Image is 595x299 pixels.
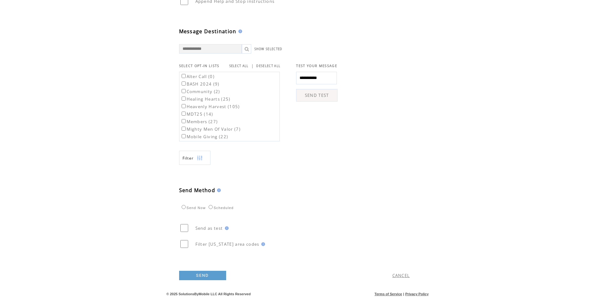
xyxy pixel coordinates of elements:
[223,226,229,230] img: help.gif
[296,89,337,102] a: SEND TEST
[296,64,337,68] span: TEST YOUR MESSAGE
[179,151,210,165] a: Filter
[259,242,265,246] img: help.gif
[179,271,226,280] a: SEND
[167,292,251,296] span: © 2025 SolutionsByMobile LLC All Rights Reserved
[180,74,215,79] label: Alter Call (0)
[403,292,404,296] span: |
[180,89,220,94] label: Community (2)
[195,225,223,231] span: Send as test
[179,187,215,194] span: Send Method
[182,127,186,131] input: Mighty Men Of Valor (7)
[195,241,259,247] span: Filter [US_STATE] area codes
[180,96,231,102] label: Healing Hearts (25)
[256,64,280,68] a: DESELECT ALL
[197,151,203,165] img: filters.png
[180,206,206,210] label: Send Now
[405,292,429,296] a: Privacy Policy
[215,188,221,192] img: help.gif
[180,126,241,132] label: Mighty Men Of Valor (7)
[180,119,218,124] label: Members (27)
[180,81,220,87] label: BASH 2024 (9)
[375,292,402,296] a: Terms of Service
[229,64,249,68] a: SELECT ALL
[182,134,186,138] input: Mobile Giving (22)
[182,104,186,108] input: Heavenly Harvest (105)
[182,97,186,101] input: Healing Hearts (25)
[236,29,242,33] img: help.gif
[180,111,213,117] label: MDT25 (14)
[207,206,234,210] label: Scheduled
[182,74,186,78] input: Alter Call (0)
[183,155,194,161] span: Show filters
[179,64,220,68] span: SELECT OPT-IN LISTS
[180,104,240,109] label: Heavenly Harvest (105)
[182,119,186,123] input: Members (27)
[180,134,228,139] label: Mobile Giving (22)
[251,63,254,69] span: |
[182,81,186,86] input: BASH 2024 (9)
[182,205,186,209] input: Send Now
[182,89,186,93] input: Community (2)
[182,112,186,116] input: MDT25 (14)
[254,47,283,51] a: SHOW SELECTED
[392,273,410,278] a: CANCEL
[209,205,213,209] input: Scheduled
[179,28,236,35] span: Message Destination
